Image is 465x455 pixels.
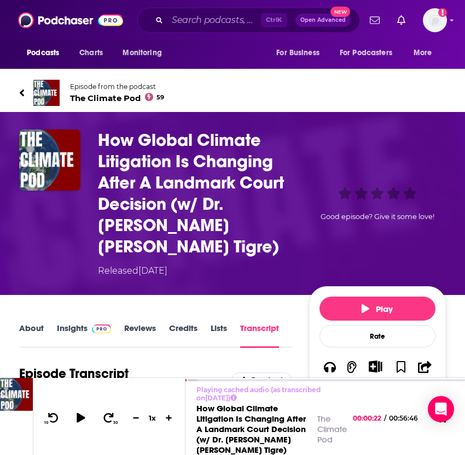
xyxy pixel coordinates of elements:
button: open menu [19,43,73,63]
span: / [384,414,386,422]
img: Podchaser Pro [92,324,111,333]
span: 59 [156,95,164,100]
button: Share [414,353,435,393]
div: Released [DATE] [98,264,167,277]
span: Monitoring [123,45,161,61]
img: User Profile [423,8,447,32]
button: Show More Button [364,361,387,373]
button: open menu [333,43,408,63]
button: Play [319,297,435,321]
img: Podchaser - Follow, Share and Rate Podcasts [18,10,123,31]
span: Play [362,304,393,314]
button: Listened [340,353,364,393]
span: 10 [44,421,48,425]
span: Logged in as rayhan.daudani [423,8,447,32]
div: Rate [319,325,435,347]
span: 00:56:46 [386,414,429,422]
a: The Climate Pod [317,413,347,445]
img: How Global Climate Litigation Is Changing After A Landmark Court Decision (w/ Dr. Maria Antonia T... [19,129,80,191]
span: Charts [79,45,103,61]
h3: How Global Climate Litigation Is Changing After A Landmark Court Decision (w/ Dr. Maria Antonia T... [98,129,305,257]
a: Lists [211,323,227,348]
span: Good episode? Give it some love! [321,212,434,221]
div: Open Intercom Messenger [428,396,454,422]
span: New [330,7,350,17]
img: The Climate Pod [33,80,60,106]
button: 30 [99,411,120,425]
span: The Climate Pod [70,93,164,103]
div: 1 x [143,413,162,422]
button: Bookmark [387,353,414,393]
a: Show notifications dropdown [393,11,410,29]
a: Show notifications dropdown [365,11,384,29]
span: Download [252,376,283,384]
span: 00:00:22 [353,414,384,422]
div: Show More ButtonList [364,353,387,393]
a: The Climate PodEpisode from the podcastThe Climate Pod59 [19,80,233,106]
button: Open AdvancedNew [295,14,351,27]
a: Credits [169,323,197,348]
a: Reviews [124,323,156,348]
button: open menu [115,43,176,63]
svg: Add a profile image [438,8,447,17]
span: For Business [276,45,319,61]
div: Search podcasts, credits, & more... [137,8,360,33]
a: Transcript [240,323,279,348]
p: Playing cached audio (as transcribed on [DATE] ) [196,386,346,402]
a: About [19,323,44,348]
button: open menu [406,43,446,63]
button: Show profile menu [423,8,447,32]
span: Podcasts [27,45,59,61]
button: Apps [319,353,340,393]
span: Open Advanced [300,17,346,23]
span: 30 [113,421,118,425]
span: For Podcasters [340,45,392,61]
a: InsightsPodchaser Pro [57,323,111,348]
h1: Episode Transcript [19,365,129,382]
span: More [414,45,432,61]
button: 10 [42,411,63,425]
input: Search podcasts, credits, & more... [167,11,261,29]
span: Ctrl K [261,13,287,27]
span: Episode from the podcast [70,82,164,91]
button: open menu [269,43,333,63]
button: Download [231,373,292,388]
a: How Global Climate Litigation Is Changing After A Landmark Court Decision (w/ Dr. [PERSON_NAME] [... [196,403,306,455]
a: Charts [72,43,109,63]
